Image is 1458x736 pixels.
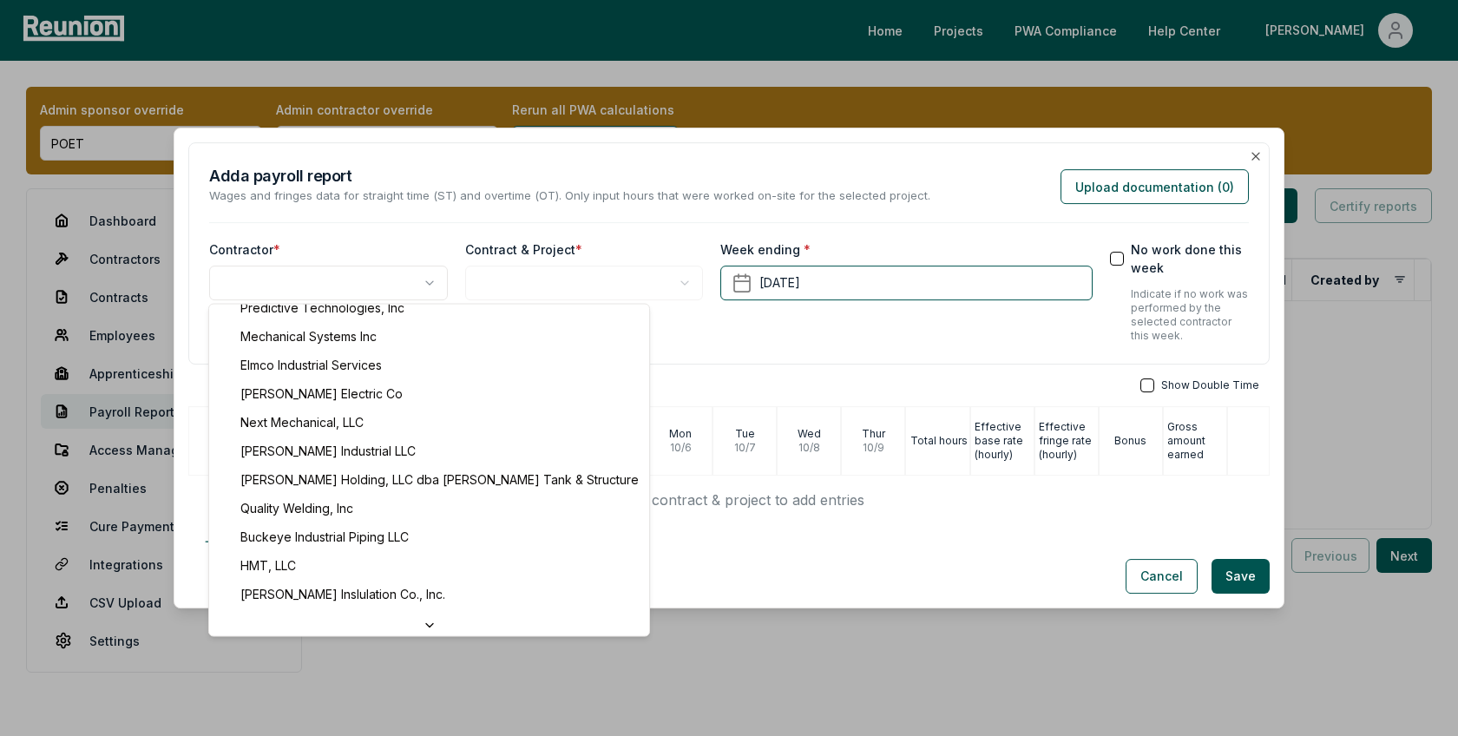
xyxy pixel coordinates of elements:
span: HMT, LLC [240,556,296,575]
span: [PERSON_NAME] Holding, LLC dba [PERSON_NAME] Tank & Structure [240,470,639,489]
span: Elmco Industrial Services [240,356,382,374]
span: Predictive Technologies, Inc [240,299,404,317]
span: [PERSON_NAME] Inslulation Co., Inc. [240,585,445,603]
span: Buckeye Industrial Piping LLC [240,528,409,546]
span: Next Mechanical, LLC [240,413,364,431]
span: [PERSON_NAME] Environmental Cleaning Services, Inc. [240,614,555,632]
span: [PERSON_NAME] Industrial LLC [240,442,416,460]
span: Mechanical Systems Inc [240,327,377,345]
span: Quality Welding, Inc [240,499,353,517]
span: [PERSON_NAME] Electric Co [240,384,403,403]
